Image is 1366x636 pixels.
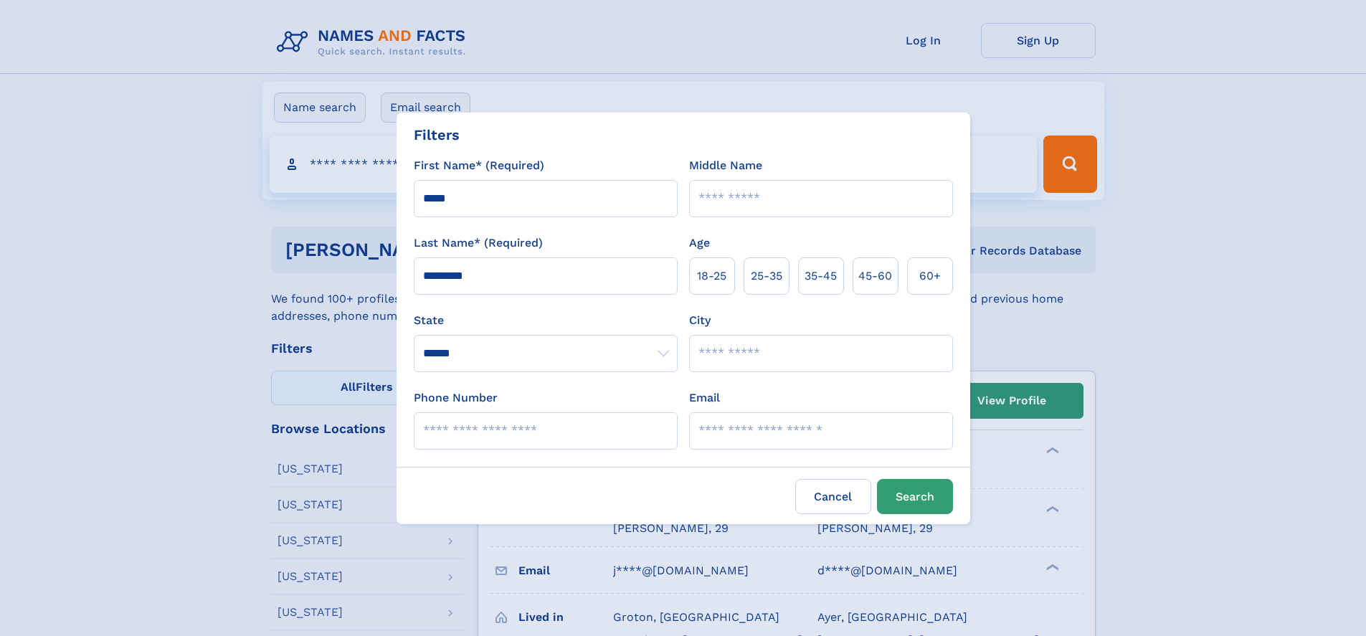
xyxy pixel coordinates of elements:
label: First Name* (Required) [414,157,544,174]
span: 35‑45 [805,267,837,285]
span: 45‑60 [858,267,892,285]
div: Filters [414,124,460,146]
label: Middle Name [689,157,762,174]
label: Phone Number [414,389,498,407]
label: City [689,312,711,329]
span: 25‑35 [751,267,782,285]
label: State [414,312,678,329]
label: Cancel [795,479,871,514]
label: Age [689,234,710,252]
label: Email [689,389,720,407]
span: 60+ [919,267,941,285]
button: Search [877,479,953,514]
span: 18‑25 [697,267,726,285]
label: Last Name* (Required) [414,234,543,252]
